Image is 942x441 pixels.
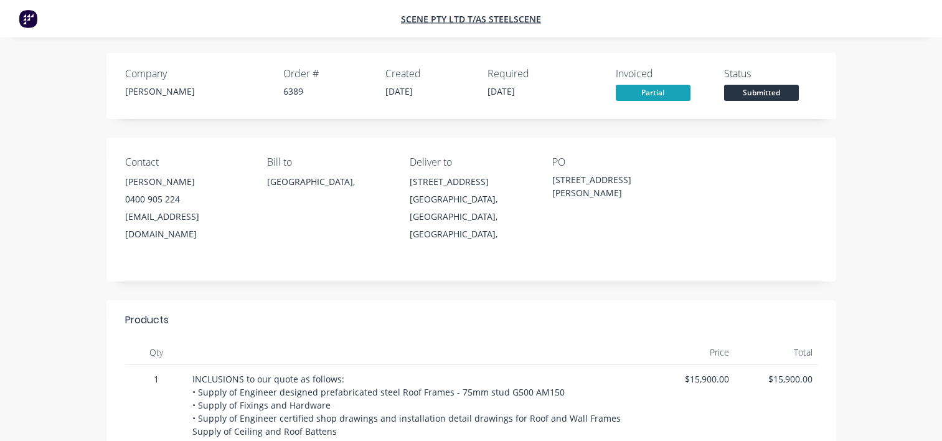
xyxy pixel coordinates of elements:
div: [STREET_ADDRESS][PERSON_NAME] [552,173,675,199]
div: Bill to [267,156,390,168]
div: [GEOGRAPHIC_DATA], [267,173,390,191]
span: Submitted [724,85,799,100]
div: [GEOGRAPHIC_DATA], [GEOGRAPHIC_DATA], [GEOGRAPHIC_DATA], [410,191,532,243]
span: $15,900.00 [739,372,812,386]
div: Invoiced [616,68,709,80]
div: Required [487,68,575,80]
div: [STREET_ADDRESS] [410,173,532,191]
div: Qty [125,340,187,365]
div: Order # [283,68,370,80]
div: [PERSON_NAME] [125,173,248,191]
span: $15,900.00 [656,372,730,386]
div: Price [651,340,735,365]
span: Partial [616,85,690,100]
div: [PERSON_NAME] [125,85,268,98]
div: Products [125,313,169,328]
div: [EMAIL_ADDRESS][DOMAIN_NAME] [125,208,248,243]
div: Total [734,340,817,365]
span: INCLUSIONS to our quote as follows: • Supply of Engineer designed prefabricated steel Roof Frames... [192,373,621,437]
div: 6389 [283,85,370,98]
img: Factory [19,9,37,28]
div: [GEOGRAPHIC_DATA], [267,173,390,213]
div: Deliver to [410,156,532,168]
span: [DATE] [385,85,413,97]
div: Status [724,68,817,80]
div: Company [125,68,268,80]
span: [DATE] [487,85,515,97]
div: [STREET_ADDRESS][GEOGRAPHIC_DATA], [GEOGRAPHIC_DATA], [GEOGRAPHIC_DATA], [410,173,532,243]
a: Scene Pty Ltd T/as Steelscene [401,13,541,25]
div: Created [385,68,473,80]
div: PO [552,156,675,168]
div: 0400 905 224 [125,191,248,208]
div: [PERSON_NAME]0400 905 224[EMAIL_ADDRESS][DOMAIN_NAME] [125,173,248,243]
span: 1 [130,372,182,386]
div: Contact [125,156,248,168]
